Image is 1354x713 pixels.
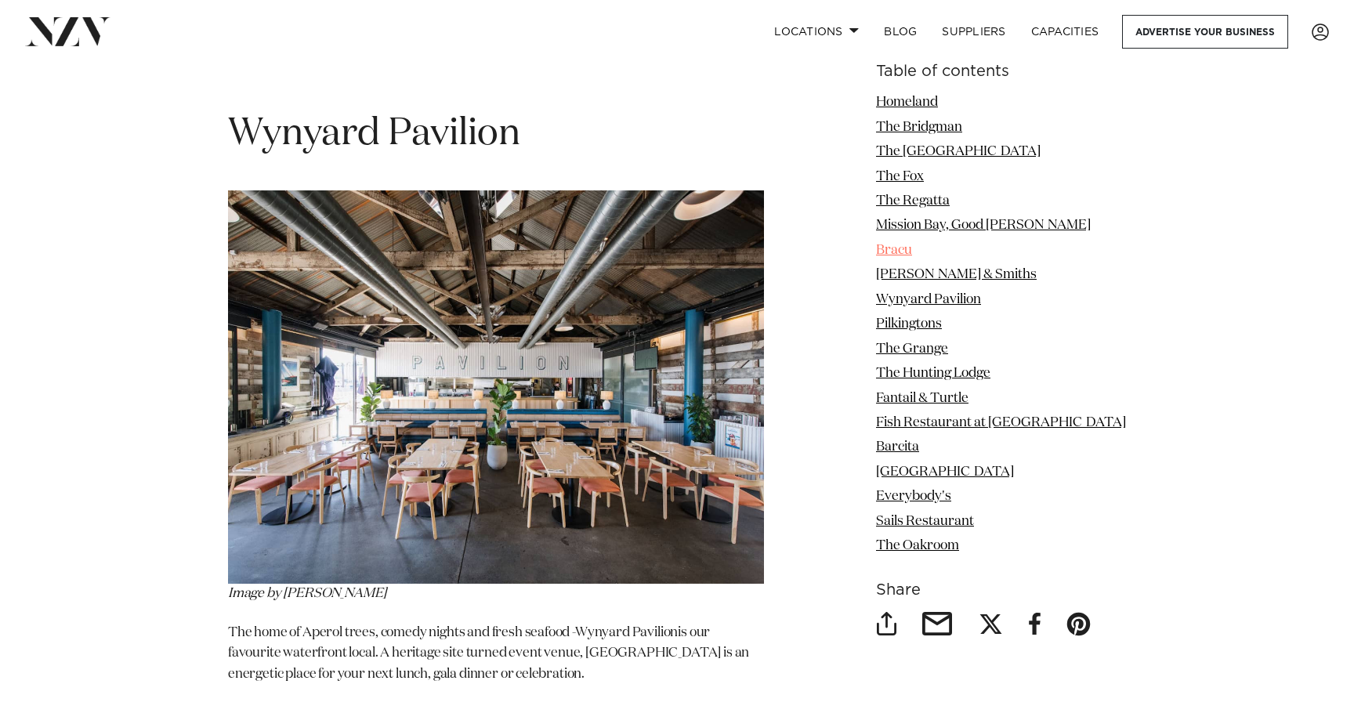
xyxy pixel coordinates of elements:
[876,317,942,331] a: Pilkingtons
[228,626,749,681] span: is our favourite waterfront local. A heritage site turned event venue, [GEOGRAPHIC_DATA] is an en...
[876,244,912,257] a: Bracu
[876,219,1091,232] a: Mission Bay, Good [PERSON_NAME]
[929,15,1018,49] a: SUPPLIERS
[876,342,948,355] a: The Grange
[876,440,919,454] a: Barcita
[228,623,764,705] p: Wynyard Pavilion
[876,96,938,109] a: Homeland
[876,367,990,380] a: The Hunting Lodge
[228,115,520,153] span: Wynyard Pavilion
[876,581,1126,598] h6: Share
[876,145,1041,158] a: The [GEOGRAPHIC_DATA]
[876,416,1126,429] a: Fish Restaurant at [GEOGRAPHIC_DATA]
[1122,15,1288,49] a: Advertise your business
[876,293,981,306] a: Wynyard Pavilion
[25,17,110,45] img: nzv-logo.png
[876,391,968,404] a: Fantail & Turtle
[876,63,1126,80] h6: Table of contents
[228,626,575,639] span: The home of Aperol trees, comedy nights and fresh seafood -
[228,587,386,600] span: Image by [PERSON_NAME]
[1019,15,1112,49] a: Capacities
[876,120,962,133] a: The Bridgman
[876,514,974,527] a: Sails Restaurant
[762,15,871,49] a: Locations
[876,465,1014,479] a: [GEOGRAPHIC_DATA]
[876,268,1037,281] a: [PERSON_NAME] & Smiths
[876,169,924,183] a: The Fox
[876,490,951,503] a: Everybody's
[876,539,959,552] a: The Oakroom
[876,194,950,208] a: The Regatta
[871,15,929,49] a: BLOG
